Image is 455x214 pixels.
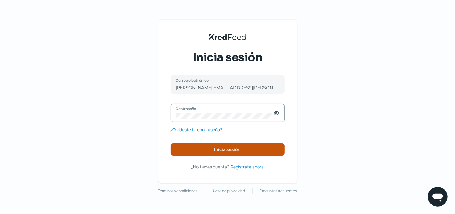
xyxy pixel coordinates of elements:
[191,164,230,170] span: ¿No tienes cuenta?
[158,188,198,194] a: Términos y condiciones
[193,50,263,65] span: Inicia sesión
[171,143,285,156] button: Inicia sesión
[260,188,297,194] a: Preguntas frecuentes
[231,163,264,171] a: Regístrate ahora
[214,147,241,152] span: Inicia sesión
[176,78,273,83] label: Correo electrónico
[432,191,444,203] img: chatIcon
[171,126,222,133] a: ¿Olvidaste tu contraseña?
[176,106,273,111] label: Contraseña
[213,188,245,194] a: Aviso de privacidad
